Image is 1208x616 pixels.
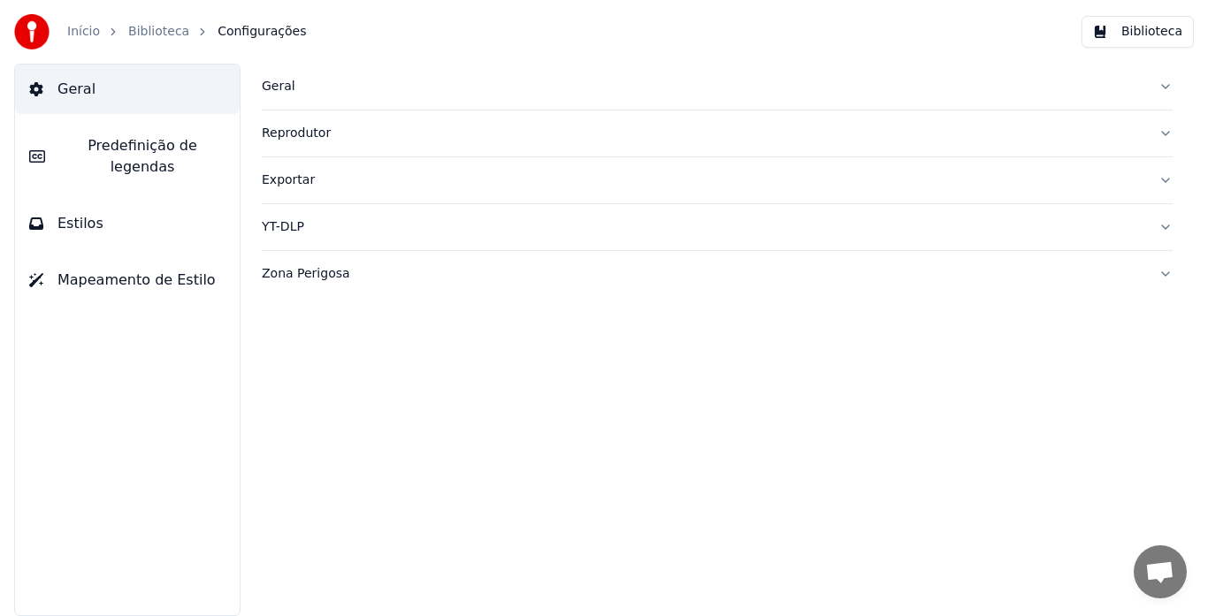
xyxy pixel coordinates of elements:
[14,14,50,49] img: youka
[57,270,216,291] span: Mapeamento de Estilo
[67,23,100,41] a: Início
[15,65,240,114] button: Geral
[67,23,306,41] nav: breadcrumb
[262,171,1144,189] div: Exportar
[262,265,1144,283] div: Zona Perigosa
[59,135,226,178] span: Predefinição de legendas
[262,204,1173,250] button: YT-DLP
[15,199,240,248] button: Estilos
[15,255,240,305] button: Mapeamento de Estilo
[262,64,1173,110] button: Geral
[1082,16,1194,48] button: Biblioteca
[57,79,96,100] span: Geral
[15,121,240,192] button: Predefinição de legendas
[262,251,1173,297] button: Zona Perigosa
[262,78,1144,95] div: Geral
[128,23,189,41] a: Biblioteca
[218,23,306,41] span: Configurações
[57,213,103,234] span: Estilos
[262,218,1144,236] div: YT-DLP
[262,157,1173,203] button: Exportar
[262,125,1144,142] div: Reprodutor
[1134,545,1187,598] div: Bate-papo aberto
[262,110,1173,156] button: Reprodutor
